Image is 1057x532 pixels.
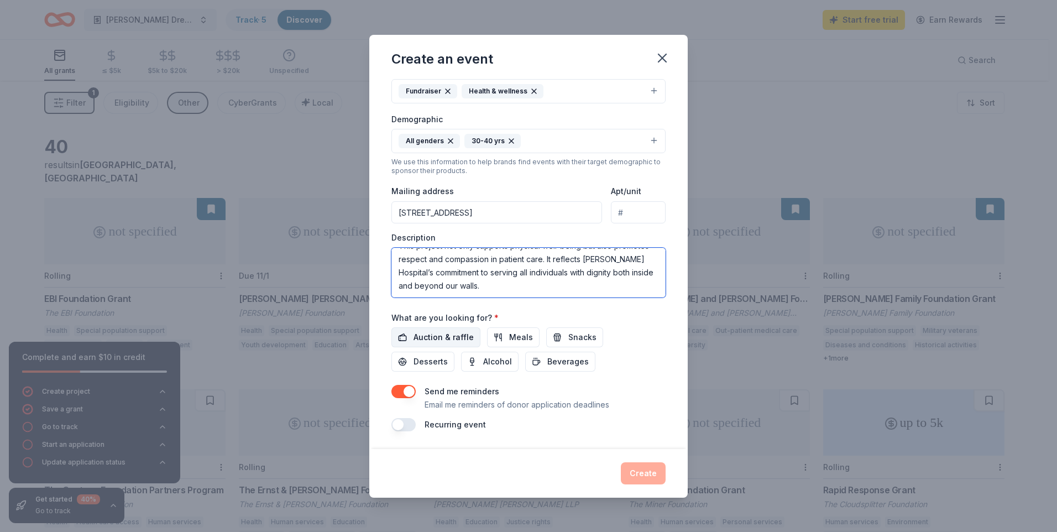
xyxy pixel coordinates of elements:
[391,50,493,68] div: Create an event
[611,201,666,223] input: #
[391,232,436,243] label: Description
[547,355,589,368] span: Beverages
[399,134,460,148] div: All genders
[509,331,533,344] span: Meals
[391,248,666,298] textarea: The [PERSON_NAME] Clothing Closet is a hospital-based initiative that provides clean, essential c...
[461,352,519,372] button: Alcohol
[391,352,454,372] button: Desserts
[391,201,602,223] input: Enter a US address
[525,352,595,372] button: Beverages
[462,84,543,98] div: Health & wellness
[391,158,666,175] div: We use this information to help brands find events with their target demographic to sponsor their...
[611,186,641,197] label: Apt/unit
[391,114,443,125] label: Demographic
[425,387,499,396] label: Send me reminders
[425,420,486,429] label: Recurring event
[546,327,603,347] button: Snacks
[464,134,521,148] div: 30-40 yrs
[414,355,448,368] span: Desserts
[391,327,480,347] button: Auction & raffle
[391,186,454,197] label: Mailing address
[391,79,666,103] button: FundraiserHealth & wellness
[399,84,457,98] div: Fundraiser
[391,312,499,324] label: What are you looking for?
[568,331,596,344] span: Snacks
[487,327,540,347] button: Meals
[483,355,512,368] span: Alcohol
[414,331,474,344] span: Auction & raffle
[391,129,666,153] button: All genders30-40 yrs
[425,398,609,411] p: Email me reminders of donor application deadlines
